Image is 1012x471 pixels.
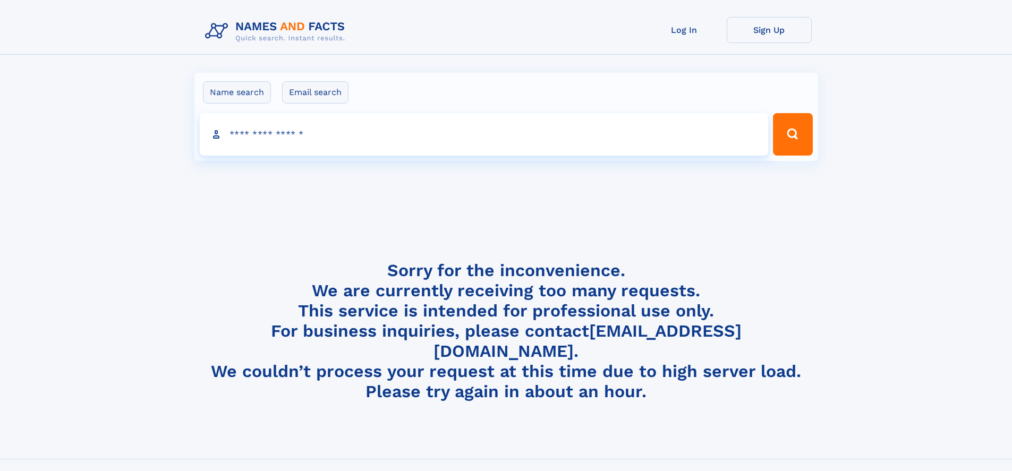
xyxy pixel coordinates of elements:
[727,17,812,43] a: Sign Up
[201,17,354,46] img: Logo Names and Facts
[203,81,271,104] label: Name search
[642,17,727,43] a: Log In
[773,113,812,156] button: Search Button
[200,113,769,156] input: search input
[201,260,812,402] h4: Sorry for the inconvenience. We are currently receiving too many requests. This service is intend...
[433,321,742,361] a: [EMAIL_ADDRESS][DOMAIN_NAME]
[282,81,348,104] label: Email search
